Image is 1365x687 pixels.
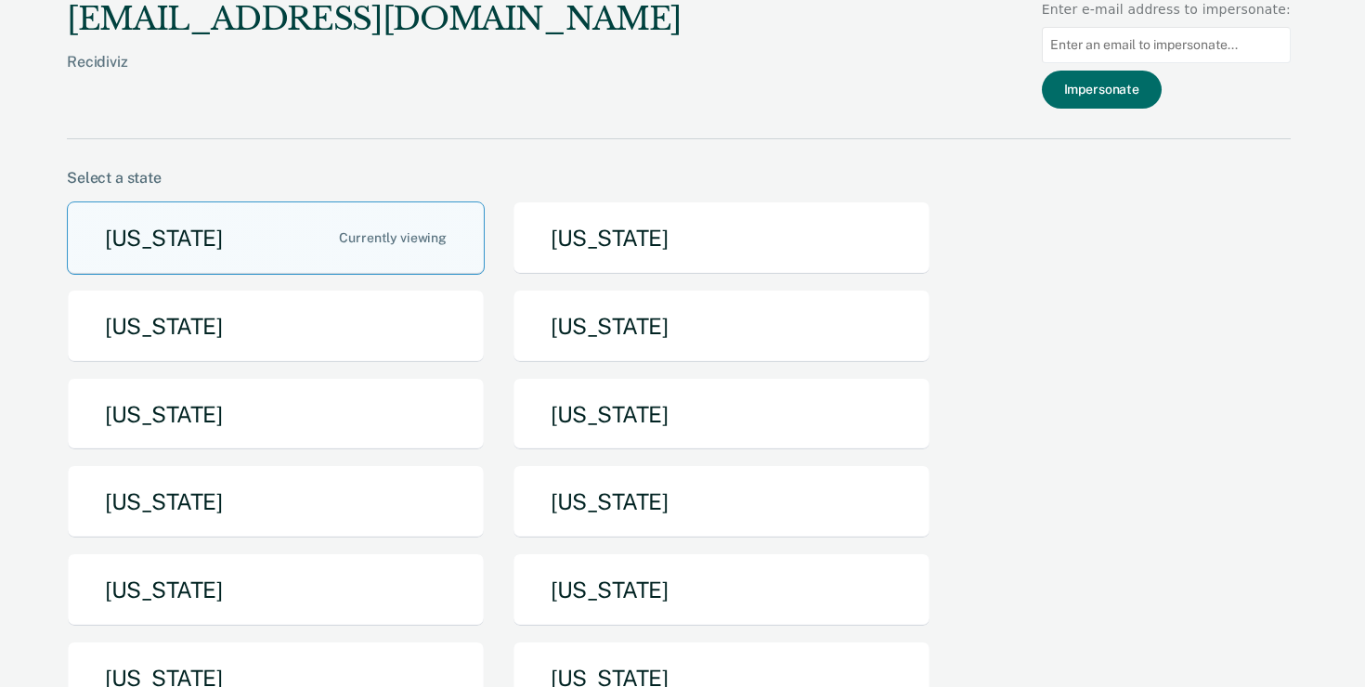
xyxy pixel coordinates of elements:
input: Enter an email to impersonate... [1042,27,1291,63]
div: Recidiviz [67,53,682,100]
button: [US_STATE] [67,378,485,451]
button: Impersonate [1042,71,1162,109]
button: [US_STATE] [513,201,930,275]
button: [US_STATE] [513,378,930,451]
button: [US_STATE] [67,290,485,363]
button: [US_STATE] [513,290,930,363]
button: [US_STATE] [513,553,930,627]
button: [US_STATE] [513,465,930,538]
button: [US_STATE] [67,553,485,627]
button: [US_STATE] [67,201,485,275]
button: [US_STATE] [67,465,485,538]
div: Select a state [67,169,1291,187]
